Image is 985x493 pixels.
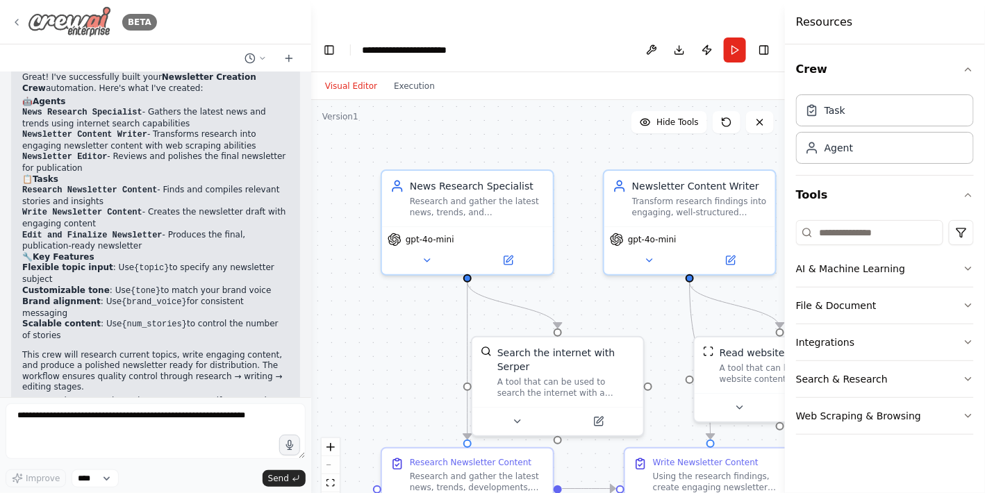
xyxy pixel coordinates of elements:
div: A tool that can be used to search the internet with a search_query. Supports different search typ... [497,376,635,399]
g: Edge from 442bf30c-1818-4a46-938e-3385e1a1e7a3 to 0d933b1f-b495-4faf-ac3d-29c31b8a5d7f [461,282,474,439]
li: - Creates the newsletter draft with engaging content [22,208,289,230]
button: Visual Editor [317,78,386,94]
g: Edge from 521f2908-e032-4744-8ec1-3c9e5ec9de9f to d3b8ebd4-0dd0-4dc9-9c1e-e3978f98115d [683,282,718,439]
div: SerperDevToolSearch the internet with SerperA tool that can be used to search the internet with a... [471,336,645,437]
button: File & Document [796,287,974,324]
strong: Newsletter Creation Crew [22,72,256,93]
strong: Customizable tone [22,286,110,296]
div: Using the research findings, create engaging newsletter content about {topic}. Write compelling h... [653,471,788,493]
code: {tone} [131,287,160,296]
button: Open in side panel [469,252,547,269]
code: Write Newsletter Content [22,208,142,218]
strong: Key Features [33,253,94,262]
button: Hide right sidebar [754,40,774,60]
p: Your newsletter crew is ready to use! Just specify your topic, desired tone, brand voice, and num... [22,396,289,429]
h2: 📋 [22,175,289,186]
li: - Reviews and polishes the final newsletter for publication [22,152,289,174]
button: Search & Research [796,361,974,397]
li: : Use for consistent messaging [22,297,289,319]
div: Search the internet with Serper [497,346,635,374]
div: Newsletter Content WriterTransform research findings into engaging, well-structured newsletter co... [603,169,777,276]
span: gpt-4o-mini [628,234,677,245]
code: Research Newsletter Content [22,186,157,196]
span: Send [268,473,289,484]
div: Read website content [720,346,825,360]
code: {num_stories} [122,320,187,330]
div: Task [825,103,845,117]
code: Newsletter Content Writer [22,131,147,140]
span: Hide Tools [656,117,699,128]
button: Hide Tools [631,111,707,133]
li: : Use to match your brand voice [22,286,289,298]
strong: Agents [33,97,65,107]
strong: Tasks [33,175,58,185]
li: - Produces the final, publication-ready newsletter [22,231,289,253]
button: zoom out [322,456,340,474]
button: Hide left sidebar [320,40,339,60]
button: Open in side panel [559,413,638,430]
strong: Scalable content [22,319,101,329]
button: fit view [322,474,340,492]
h4: Resources [796,14,853,31]
button: Web Scraping & Browsing [796,398,974,434]
code: Newsletter Editor [22,153,107,162]
nav: breadcrumb [362,43,474,57]
code: News Research Specialist [22,108,142,118]
li: : Use to control the number of stories [22,319,289,342]
div: ScrapeWebsiteToolRead website contentA tool that can be used to read a website content. [693,336,867,423]
button: Execution [386,78,443,94]
h2: 🤖 [22,97,289,108]
p: This crew will research current topics, write engaging content, and produce a polished newsletter... [22,351,289,394]
li: - Gathers the latest news and trends using internet search capabilities [22,108,289,130]
div: A tool that can be used to read a website content. [720,362,857,385]
button: Open in side panel [691,252,770,269]
div: Crew [796,89,974,175]
button: Integrations [796,324,974,360]
g: Edge from 521f2908-e032-4744-8ec1-3c9e5ec9de9f to 3fe4a816-a0b2-4ee3-ac53-52c0e3aab65f [683,282,787,328]
code: {brand_voice} [122,298,187,308]
div: Write Newsletter Content [653,457,759,468]
li: - Finds and compiles relevant stories and insights [22,185,289,208]
li: - Transforms research into engaging newsletter content with web scraping abilities [22,130,289,152]
button: Send [263,470,306,487]
span: gpt-4o-mini [406,234,454,245]
div: Research and gather the latest news, trends, developments, and compelling stories about {topic}. ... [410,471,545,493]
div: Transform research findings into engaging, well-structured newsletter content for {topic}. Create... [632,196,767,218]
button: AI & Machine Learning [796,251,974,287]
p: Great! I've successfully built your automation. Here's what I've created: [22,72,289,94]
div: Tools [796,215,974,446]
img: ScrapeWebsiteTool [703,346,714,357]
div: News Research SpecialistResearch and gather the latest news, trends, and developments in {topic} ... [381,169,554,276]
div: News Research Specialist [410,179,545,193]
code: {topic} [134,264,169,274]
div: Newsletter Content Writer [632,179,767,193]
strong: Brand alignment [22,297,101,307]
div: Research and gather the latest news, trends, and developments in {topic} for newsletter content. ... [410,196,545,218]
div: BETA [122,14,157,31]
button: Click to speak your automation idea [279,435,300,456]
img: SerperDevTool [481,346,492,357]
h2: 🔧 [22,253,289,264]
code: Edit and Finalize Newsletter [22,231,163,241]
g: Edge from 442bf30c-1818-4a46-938e-3385e1a1e7a3 to 32d13ddb-8a03-4365-8c68-9d705a99992b [461,282,565,328]
button: Tools [796,176,974,215]
li: : Use to specify any newsletter subject [22,263,289,285]
div: Agent [825,141,853,155]
button: Improve [6,469,66,487]
div: Version 1 [322,111,358,122]
button: Switch to previous chat [239,50,272,67]
button: Start a new chat [278,50,300,67]
img: Logo [28,6,111,37]
strong: Flexible topic input [22,263,113,273]
span: Improve [26,473,60,484]
button: zoom in [322,438,340,456]
button: Crew [796,50,974,89]
div: Research Newsletter Content [410,457,531,468]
